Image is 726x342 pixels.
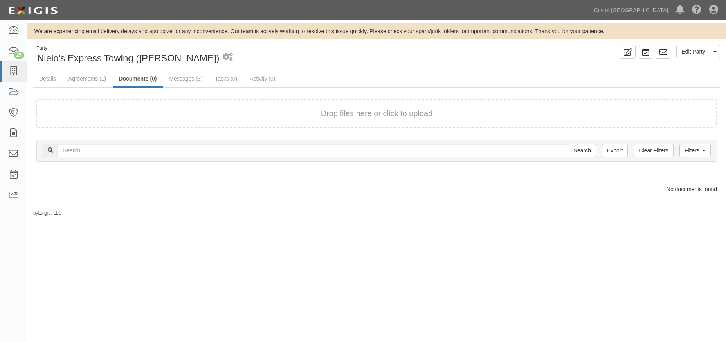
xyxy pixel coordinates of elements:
[692,5,701,15] i: Help Center - Complianz
[38,210,62,216] a: Exigis, LLC
[244,71,281,86] a: Activity (0)
[634,144,673,157] a: Clear Filters
[164,71,209,86] a: Messages (3)
[679,144,711,157] a: Filters
[37,53,220,63] span: Nielo's Express Towing ([PERSON_NAME])
[602,144,628,157] a: Export
[590,2,672,18] a: City of [GEOGRAPHIC_DATA]
[14,52,24,59] div: 25
[209,71,243,86] a: Tasks (0)
[63,71,112,86] a: Agreements (1)
[113,71,162,88] a: Documents (0)
[27,27,726,35] div: We are experiencing email delivery delays and apologize for any inconvenience. Our team is active...
[33,45,371,65] div: Nielo's Express Towing (Miloud Elfarh)
[31,185,723,193] div: No documents found
[223,53,233,61] i: 1 scheduled workflow
[33,71,62,86] a: Details
[36,45,220,52] div: Party
[58,144,569,157] input: Search
[569,144,596,157] input: Search
[6,4,60,18] img: logo-5460c22ac91f19d4615b14bd174203de0afe785f0fc80cf4dbbc73dc1793850b.png
[33,210,62,217] small: by
[321,108,433,119] button: Drop files here or click to upload
[676,45,710,58] a: Edit Party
